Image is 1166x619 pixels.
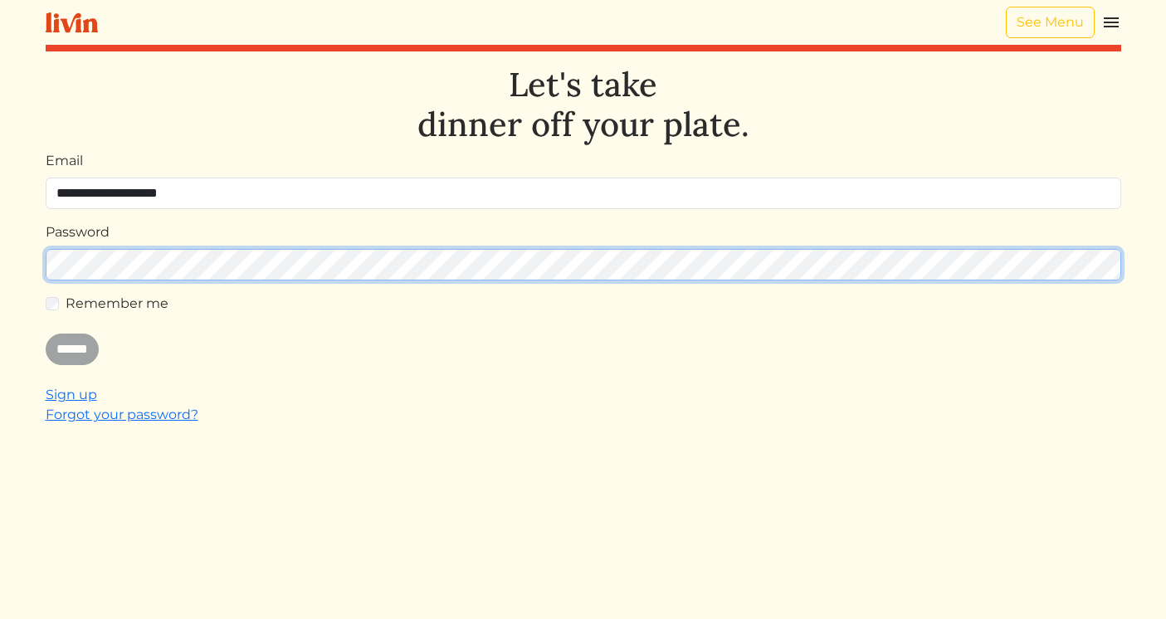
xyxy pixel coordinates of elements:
label: Password [46,222,110,242]
label: Email [46,151,83,171]
h1: Let's take dinner off your plate. [46,65,1121,144]
label: Remember me [66,294,168,314]
img: menu_hamburger-cb6d353cf0ecd9f46ceae1c99ecbeb4a00e71ca567a856bd81f57e9d8c17bb26.svg [1101,12,1121,32]
a: Forgot your password? [46,407,198,422]
img: livin-logo-a0d97d1a881af30f6274990eb6222085a2533c92bbd1e4f22c21b4f0d0e3210c.svg [46,12,98,33]
a: See Menu [1006,7,1095,38]
a: Sign up [46,387,97,402]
